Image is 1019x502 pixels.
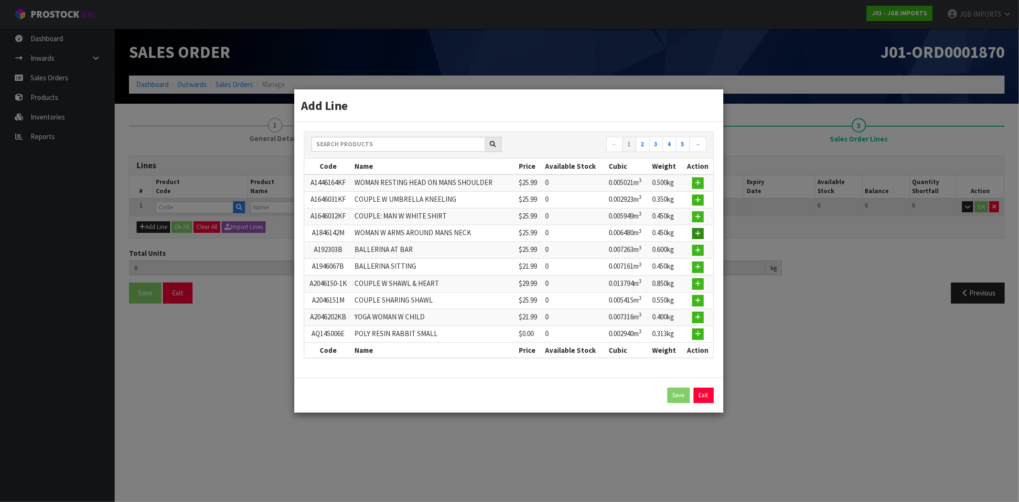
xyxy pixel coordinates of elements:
td: 0.007161m [607,259,650,275]
td: A1646031KF [304,191,353,208]
td: 0.007316m [607,309,650,326]
th: Name [353,159,517,174]
td: 0.600kg [650,242,683,259]
td: 0 [543,275,606,292]
td: 0.005021m [607,175,650,192]
td: 0.013794m [607,275,650,292]
td: 0.550kg [650,292,683,309]
sup: 3 [639,177,642,184]
td: $25.99 [516,191,543,208]
td: 0.005949m [607,208,650,225]
sup: 3 [639,328,642,335]
td: BALLERINA AT BAR [353,242,517,259]
td: 0.450kg [650,259,683,275]
th: Weight [650,159,683,174]
sup: 3 [639,261,642,268]
td: $25.99 [516,242,543,259]
td: WOMAN RESTING HEAD ON MANS SHOULDER [353,175,517,192]
td: YOGA WOMAN W CHILD [353,309,517,326]
td: 0.850kg [650,275,683,292]
th: Price [516,159,543,174]
td: 0.313kg [650,326,683,342]
td: COUPLE SHARING SHAWL [353,292,517,309]
td: 0.005415m [607,292,650,309]
td: 0.450kg [650,225,683,242]
td: $29.99 [516,275,543,292]
td: A2046202KB [304,309,353,326]
td: A2046150-1K [304,275,353,292]
a: 2 [636,137,650,152]
td: COUPLE W UMBRELLA KNEELING [353,191,517,208]
a: 3 [649,137,663,152]
td: A2046151M [304,292,353,309]
td: A192303B [304,242,353,259]
td: 0 [543,208,606,225]
td: AQ14S006E [304,326,353,342]
input: Search products [311,137,485,152]
h3: Add Line [301,97,716,114]
a: ← [606,137,623,152]
td: $25.99 [516,292,543,309]
td: $21.99 [516,259,543,275]
td: 0.350kg [650,191,683,208]
td: A1846142M [304,225,353,242]
td: 0 [543,292,606,309]
td: COUPLE: MAN W WHITE SHIRT [353,208,517,225]
td: 0 [543,242,606,259]
td: A1446164KF [304,175,353,192]
td: 0.450kg [650,208,683,225]
nav: Page navigation [516,137,706,153]
td: 0 [543,225,606,242]
td: POLY RESIN RABBIT SMALL [353,326,517,342]
a: 5 [676,137,690,152]
td: $25.99 [516,175,543,192]
sup: 3 [639,311,642,318]
td: 0.007263m [607,242,650,259]
th: Price [516,342,543,358]
sup: 3 [639,295,642,301]
td: BALLERINA SITTING [353,259,517,275]
td: $0.00 [516,326,543,342]
th: Code [304,342,353,358]
sup: 3 [639,210,642,217]
sup: 3 [639,228,642,234]
a: → [689,137,706,152]
td: 0.006480m [607,225,650,242]
td: A1646032KF [304,208,353,225]
td: 0 [543,191,606,208]
td: $21.99 [516,309,543,326]
th: Code [304,159,353,174]
sup: 3 [639,278,642,284]
td: 0.002923m [607,191,650,208]
sup: 3 [639,244,642,251]
td: A1946067B [304,259,353,275]
th: Name [353,342,517,358]
th: Cubic [607,159,650,174]
td: $25.99 [516,225,543,242]
th: Action [683,159,713,174]
sup: 3 [639,194,642,200]
td: $25.99 [516,208,543,225]
th: Available Stock [543,159,606,174]
th: Cubic [607,342,650,358]
td: 0.400kg [650,309,683,326]
th: Action [683,342,713,358]
td: 0.002940m [607,326,650,342]
a: Exit [694,388,714,403]
th: Weight [650,342,683,358]
a: 4 [663,137,676,152]
td: 0 [543,175,606,192]
td: 0 [543,259,606,275]
td: WOMAN W ARMS AROUND MANS NECK [353,225,517,242]
a: 1 [622,137,636,152]
td: 0 [543,309,606,326]
td: COUPLE W SHAWL & HEART [353,275,517,292]
td: 0.500kg [650,175,683,192]
button: Save [667,388,690,403]
td: 0 [543,326,606,342]
th: Available Stock [543,342,606,358]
